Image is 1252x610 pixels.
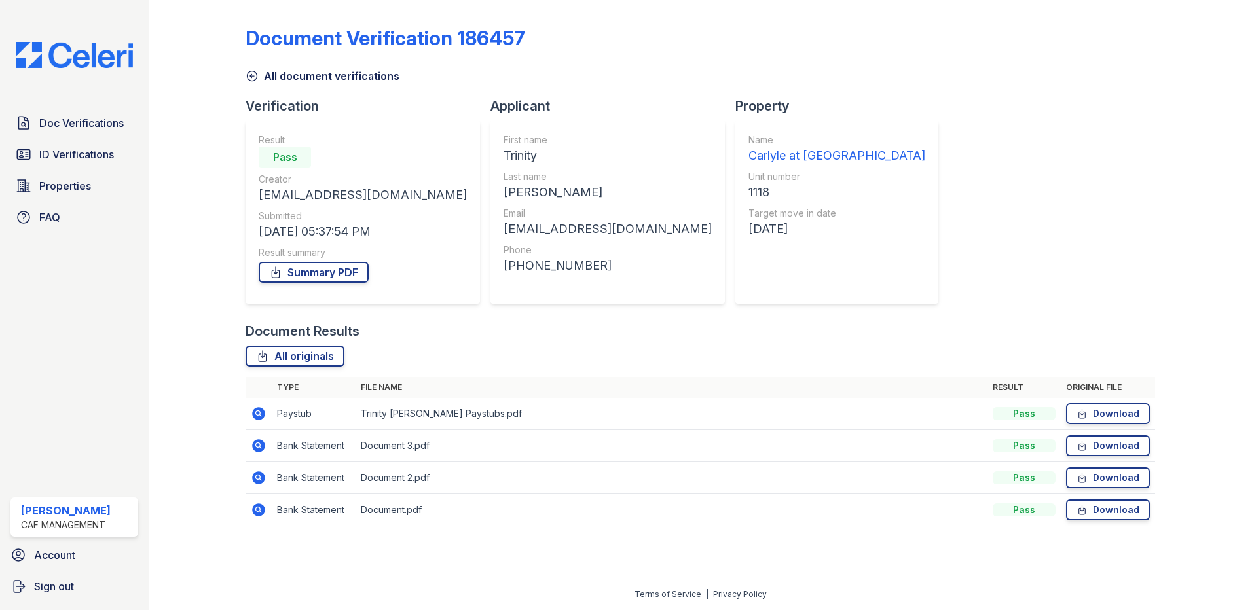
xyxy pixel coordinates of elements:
a: Summary PDF [259,262,369,283]
td: Trinity [PERSON_NAME] Paystubs.pdf [356,398,987,430]
a: Name Carlyle at [GEOGRAPHIC_DATA] [748,134,925,165]
div: Submitted [259,209,467,223]
td: Bank Statement [272,430,356,462]
a: Sign out [5,573,143,600]
div: [PHONE_NUMBER] [504,257,712,275]
div: Pass [993,471,1056,484]
a: Download [1066,499,1150,520]
div: Pass [993,439,1056,452]
div: [EMAIL_ADDRESS][DOMAIN_NAME] [259,186,467,204]
a: ID Verifications [10,141,138,168]
div: Target move in date [748,207,925,220]
td: Paystub [272,398,356,430]
td: Document 2.pdf [356,462,987,494]
a: All document verifications [246,68,399,84]
a: Download [1066,403,1150,424]
th: Type [272,377,356,398]
div: Carlyle at [GEOGRAPHIC_DATA] [748,147,925,165]
a: Terms of Service [635,589,701,599]
a: Privacy Policy [713,589,767,599]
td: Document.pdf [356,494,987,526]
span: Sign out [34,579,74,594]
a: FAQ [10,204,138,230]
div: [PERSON_NAME] [21,503,111,518]
a: All originals [246,346,344,367]
span: Account [34,547,75,563]
div: Result summary [259,246,467,259]
div: Name [748,134,925,147]
div: [DATE] 05:37:54 PM [259,223,467,241]
a: Download [1066,435,1150,456]
div: Pass [993,407,1056,420]
th: Result [987,377,1061,398]
div: Result [259,134,467,147]
div: Pass [259,147,311,168]
td: Document 3.pdf [356,430,987,462]
div: Verification [246,97,490,115]
a: Doc Verifications [10,110,138,136]
div: Applicant [490,97,735,115]
div: Property [735,97,949,115]
th: File name [356,377,987,398]
div: First name [504,134,712,147]
div: Phone [504,243,712,257]
td: Bank Statement [272,494,356,526]
img: CE_Logo_Blue-a8612792a0a2168367f1c8372b55b34899dd931a85d93a1a3d3e32e68fde9ad4.png [5,42,143,68]
iframe: chat widget [1197,558,1239,597]
div: [DATE] [748,220,925,238]
div: [PERSON_NAME] [504,183,712,202]
td: Bank Statement [272,462,356,494]
div: 1118 [748,183,925,202]
div: Document Verification 186457 [246,26,525,50]
a: Account [5,542,143,568]
a: Properties [10,173,138,199]
a: Download [1066,467,1150,488]
span: Properties [39,178,91,194]
div: CAF Management [21,518,111,531]
span: FAQ [39,209,60,225]
span: Doc Verifications [39,115,124,131]
div: | [706,589,709,599]
div: [EMAIL_ADDRESS][DOMAIN_NAME] [504,220,712,238]
div: Trinity [504,147,712,165]
div: Unit number [748,170,925,183]
div: Creator [259,173,467,186]
div: Email [504,207,712,220]
div: Document Results [246,322,359,340]
div: Pass [993,503,1056,516]
div: Last name [504,170,712,183]
th: Original file [1061,377,1155,398]
span: ID Verifications [39,147,114,162]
